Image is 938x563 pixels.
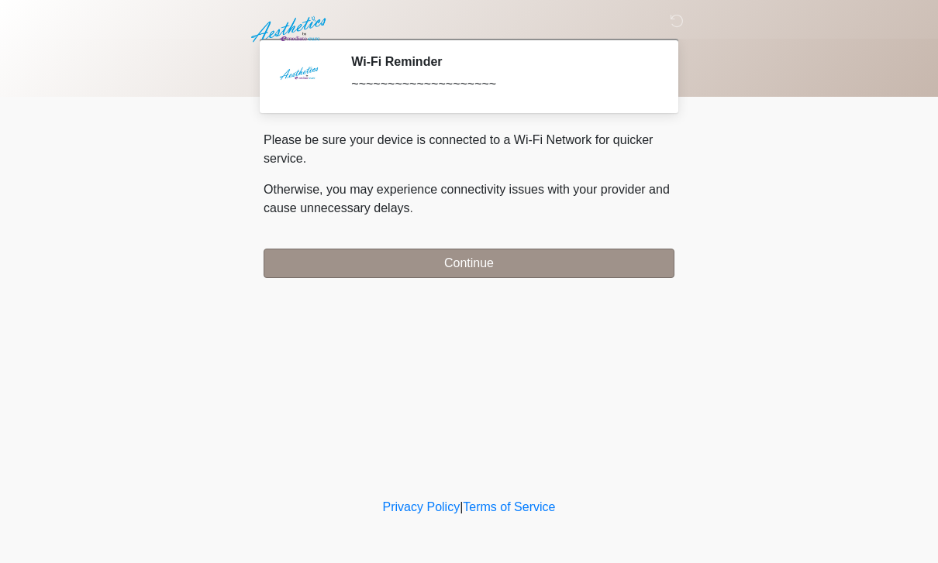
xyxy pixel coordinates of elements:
[264,249,674,278] button: Continue
[248,12,333,47] img: Aesthetics by Emediate Cure Logo
[463,500,555,513] a: Terms of Service
[351,75,651,94] div: ~~~~~~~~~~~~~~~~~~~~
[351,54,651,69] h2: Wi-Fi Reminder
[264,180,674,218] p: Otherwise, you may experience connectivity issues with your provider and cause unnecessary delays
[383,500,460,513] a: Privacy Policy
[460,500,463,513] a: |
[410,201,413,215] span: .
[275,54,322,101] img: Agent Avatar
[264,131,674,168] p: Please be sure your device is connected to a Wi-Fi Network for quicker service.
